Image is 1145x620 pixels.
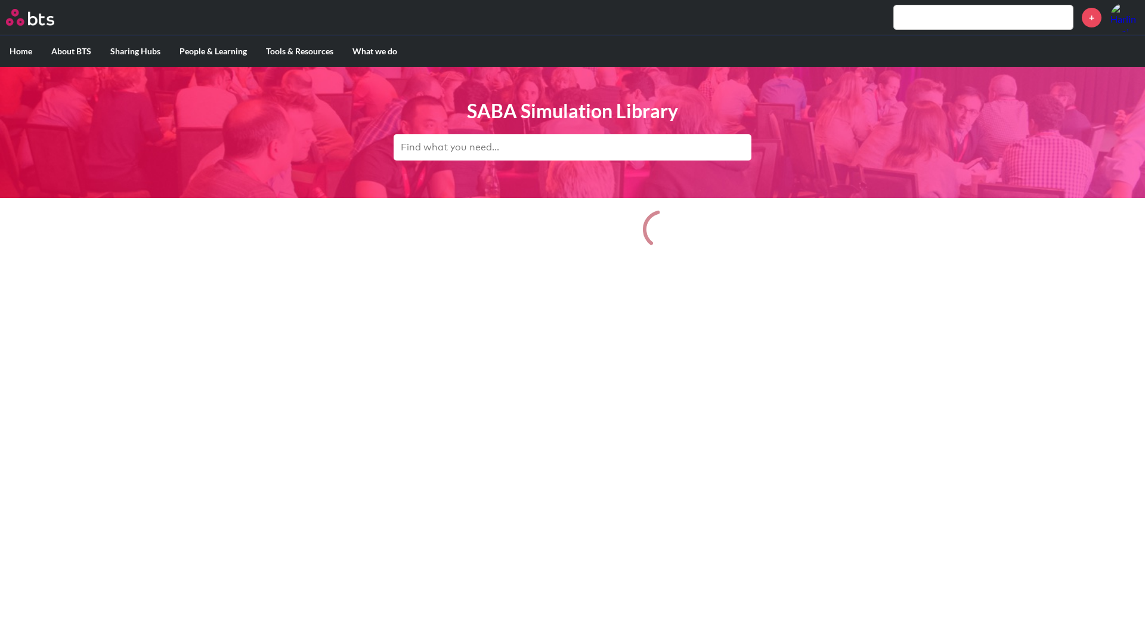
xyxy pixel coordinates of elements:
a: + [1082,8,1101,27]
h1: SABA Simulation Library [394,98,751,125]
input: Find what you need... [394,134,751,161]
label: About BTS [42,36,101,67]
label: What we do [343,36,407,67]
a: Profile [1110,3,1139,32]
label: Tools & Resources [256,36,343,67]
label: People & Learning [170,36,256,67]
img: BTS Logo [6,9,54,26]
a: Go home [6,9,76,26]
label: Sharing Hubs [101,36,170,67]
img: Harlin Raniyal [1110,3,1139,32]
